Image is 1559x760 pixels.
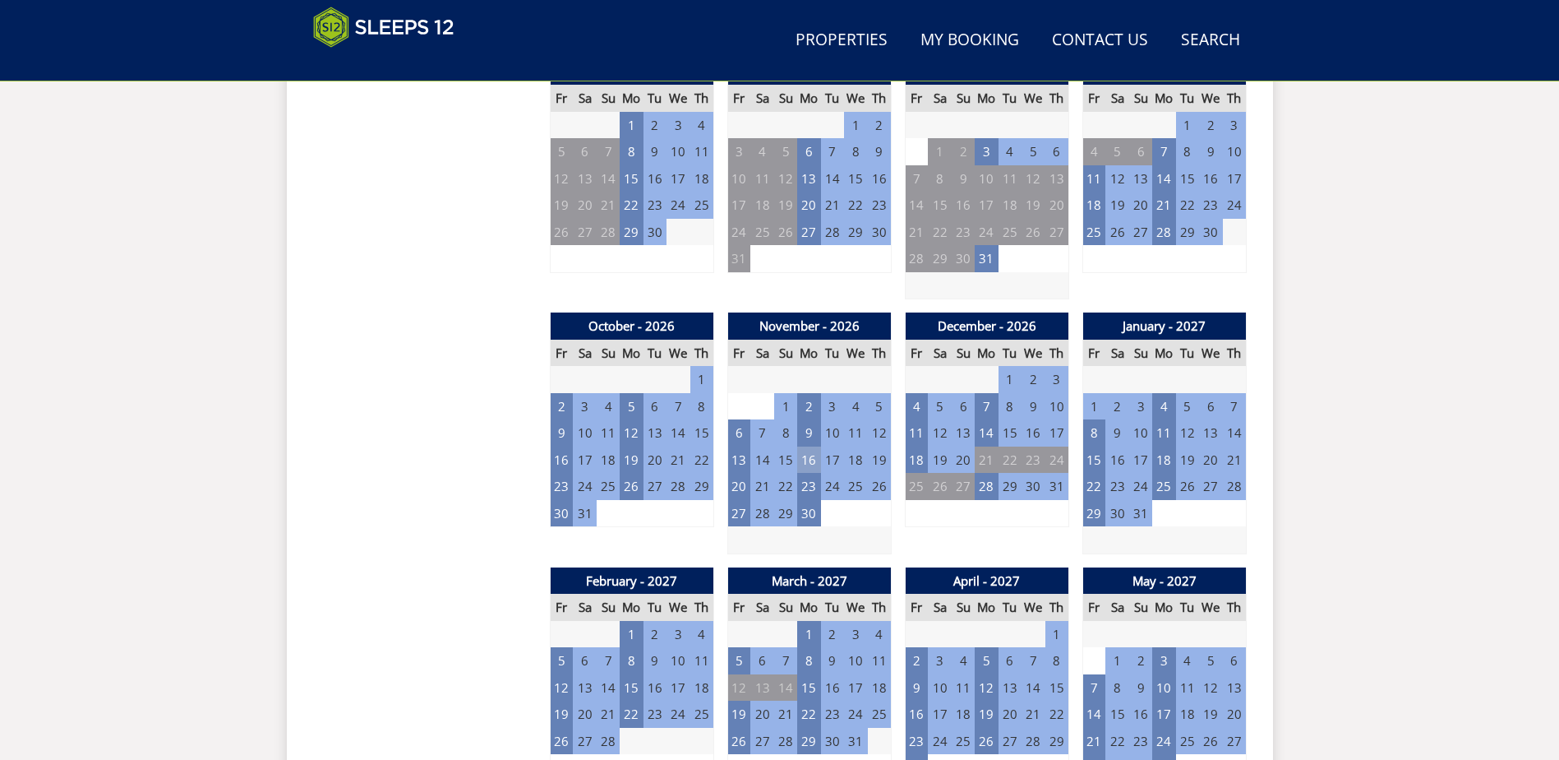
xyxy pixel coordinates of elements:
[821,85,844,112] th: Tu
[844,112,867,139] td: 1
[1176,419,1199,447] td: 12
[868,393,891,420] td: 5
[597,85,620,112] th: Su
[928,85,951,112] th: Sa
[999,419,1022,447] td: 15
[868,85,891,112] th: Th
[305,58,477,72] iframe: Customer reviews powered by Trustpilot
[1199,219,1222,246] td: 30
[868,473,891,500] td: 26
[975,340,998,367] th: Mo
[690,340,713,367] th: Th
[727,219,750,246] td: 24
[975,192,998,219] td: 17
[550,192,573,219] td: 19
[999,165,1022,192] td: 11
[597,473,620,500] td: 25
[844,419,867,447] td: 11
[1022,138,1045,165] td: 5
[573,340,596,367] th: Sa
[1223,85,1246,112] th: Th
[550,85,573,112] th: Fr
[952,447,975,474] td: 20
[666,419,690,447] td: 14
[1082,393,1105,420] td: 1
[975,85,998,112] th: Mo
[727,419,750,447] td: 6
[550,393,573,420] td: 2
[821,393,844,420] td: 3
[844,393,867,420] td: 4
[750,340,773,367] th: Sa
[844,138,867,165] td: 8
[313,7,454,48] img: Sleeps 12
[1199,419,1222,447] td: 13
[928,165,951,192] td: 8
[690,192,713,219] td: 25
[690,419,713,447] td: 15
[975,393,998,420] td: 7
[750,85,773,112] th: Sa
[690,447,713,474] td: 22
[1223,112,1246,139] td: 3
[928,219,951,246] td: 22
[1105,340,1128,367] th: Sa
[1022,219,1045,246] td: 26
[905,473,928,500] td: 25
[975,165,998,192] td: 10
[774,138,797,165] td: 5
[690,473,713,500] td: 29
[797,447,820,474] td: 16
[952,85,975,112] th: Su
[666,165,690,192] td: 17
[1082,419,1105,447] td: 8
[868,112,891,139] td: 2
[573,85,596,112] th: Sa
[573,447,596,474] td: 17
[905,393,928,420] td: 4
[1129,165,1152,192] td: 13
[1152,473,1175,500] td: 25
[573,473,596,500] td: 24
[666,393,690,420] td: 7
[1176,340,1199,367] th: Tu
[999,393,1022,420] td: 8
[727,447,750,474] td: 13
[750,192,773,219] td: 18
[774,165,797,192] td: 12
[643,138,666,165] td: 9
[999,219,1022,246] td: 25
[844,85,867,112] th: We
[905,447,928,474] td: 18
[797,340,820,367] th: Mo
[1105,138,1128,165] td: 5
[844,219,867,246] td: 29
[928,340,951,367] th: Sa
[821,138,844,165] td: 7
[643,473,666,500] td: 27
[774,393,797,420] td: 1
[844,447,867,474] td: 18
[928,138,951,165] td: 1
[643,85,666,112] th: Tu
[1129,447,1152,474] td: 17
[952,419,975,447] td: 13
[620,447,643,474] td: 19
[928,473,951,500] td: 26
[550,340,573,367] th: Fr
[690,138,713,165] td: 11
[1105,165,1128,192] td: 12
[952,473,975,500] td: 27
[1045,340,1068,367] th: Th
[797,192,820,219] td: 20
[1022,473,1045,500] td: 30
[1223,419,1246,447] td: 14
[1199,138,1222,165] td: 9
[750,473,773,500] td: 21
[1176,112,1199,139] td: 1
[1176,447,1199,474] td: 19
[1129,473,1152,500] td: 24
[905,165,928,192] td: 7
[1045,85,1068,112] th: Th
[952,192,975,219] td: 16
